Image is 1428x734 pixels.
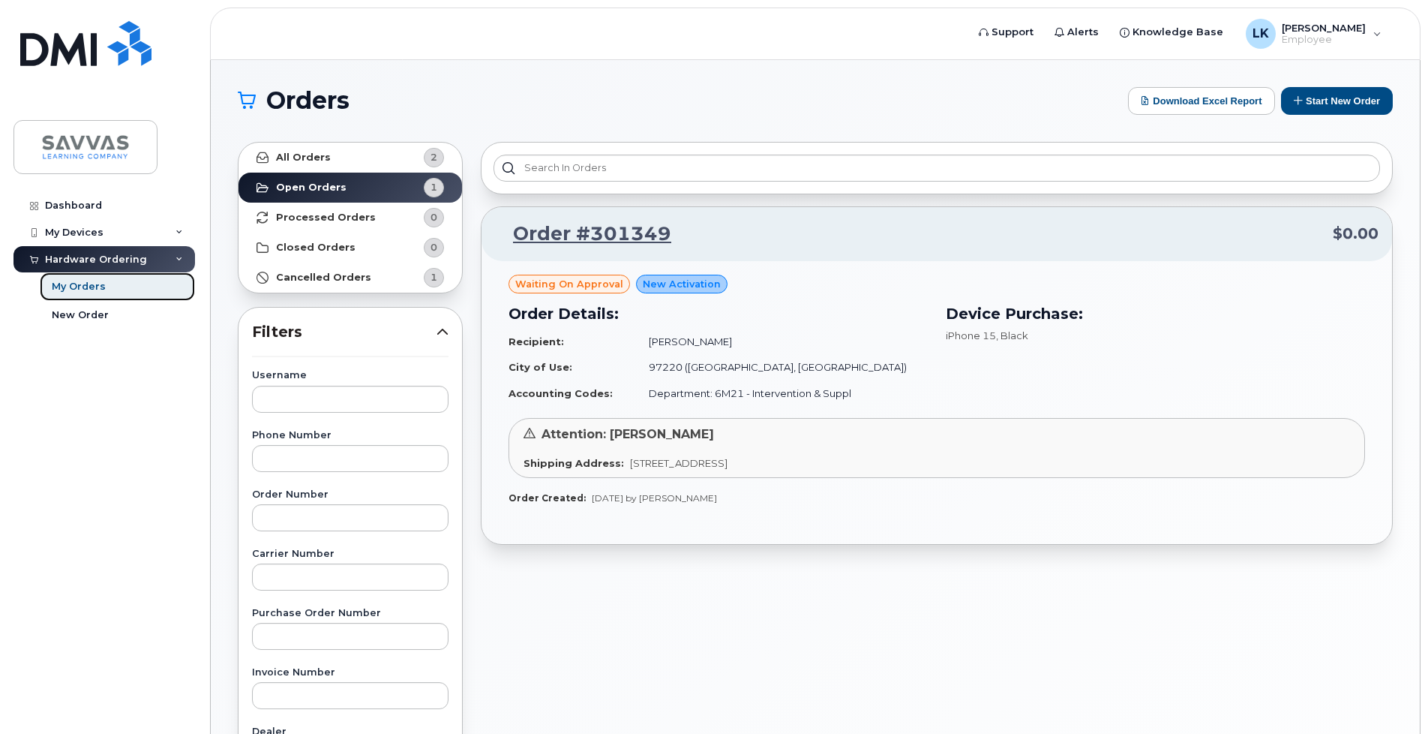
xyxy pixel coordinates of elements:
[508,387,613,399] strong: Accounting Codes:
[946,302,1365,325] h3: Device Purchase:
[495,221,671,248] a: Order #301349
[508,302,928,325] h3: Order Details:
[276,242,355,254] strong: Closed Orders
[515,277,623,291] span: Waiting On Approval
[996,329,1028,341] span: , Black
[1128,87,1275,115] button: Download Excel Report
[276,272,371,284] strong: Cancelled Orders
[541,427,714,441] span: Attention: [PERSON_NAME]
[508,335,564,347] strong: Recipient:
[276,212,376,224] strong: Processed Orders
[238,263,462,293] a: Cancelled Orders1
[252,609,448,618] label: Purchase Order Number
[493,155,1380,182] input: Search in orders
[523,457,624,469] strong: Shipping Address:
[276,152,331,164] strong: All Orders
[1333,223,1378,245] span: $0.00
[508,492,586,504] strong: Order Created:
[635,381,928,407] td: Department: 6M21 - Intervention & Suppl
[252,549,448,559] label: Carrier Number
[508,361,572,373] strong: City of Use:
[430,150,437,164] span: 2
[1281,87,1393,115] button: Start New Order
[430,210,437,224] span: 0
[252,431,448,441] label: Phone Number
[276,182,346,194] strong: Open Orders
[635,354,928,381] td: 97220 ([GEOGRAPHIC_DATA], [GEOGRAPHIC_DATA])
[252,321,436,343] span: Filters
[252,371,448,381] label: Username
[238,143,462,173] a: All Orders2
[946,329,996,341] span: iPhone 15
[430,180,437,194] span: 1
[238,173,462,203] a: Open Orders1
[252,668,448,678] label: Invoice Number
[1363,669,1417,723] iframe: Messenger Launcher
[592,492,717,504] span: [DATE] by [PERSON_NAME]
[430,240,437,254] span: 0
[630,457,727,469] span: [STREET_ADDRESS]
[635,329,928,355] td: [PERSON_NAME]
[252,490,448,500] label: Order Number
[238,203,462,233] a: Processed Orders0
[238,233,462,263] a: Closed Orders0
[266,89,349,112] span: Orders
[643,277,721,291] span: New Activation
[430,270,437,284] span: 1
